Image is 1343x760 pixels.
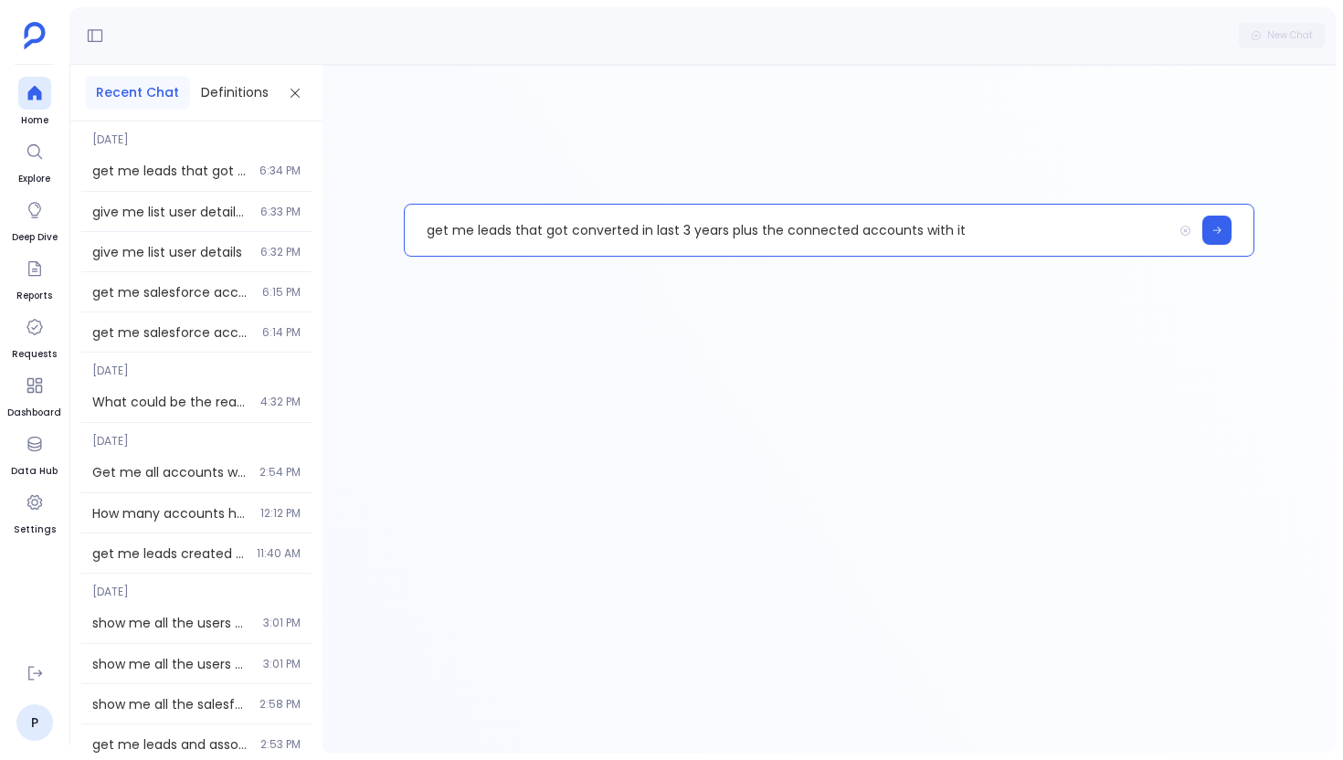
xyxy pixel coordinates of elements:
span: 2:58 PM [259,697,301,712]
span: 6:15 PM [262,285,301,300]
span: 11:40 AM [257,546,301,561]
a: Data Hub [11,427,58,479]
span: Requests [12,347,57,362]
button: Definitions [190,76,280,110]
a: Deep Dive [12,194,58,245]
span: show me all the users with billing city in Florida [92,655,252,673]
span: 6:14 PM [262,325,301,340]
span: show me all the users with billing city in Florida [92,614,252,632]
span: 6:33 PM [260,205,301,219]
span: get me leads that got converted in last 3 years plus the connected accounts with it [92,162,249,180]
span: Get me all accounts where csm is Sean [92,463,249,481]
span: Explore [18,172,51,186]
span: 6:34 PM [259,164,301,178]
span: get me leads created data and salesforce campaign members in a single table [92,544,246,563]
span: get me salesforce accounts when it is last updated and salesforce users account details [92,283,251,301]
span: Deep Dive [12,230,58,245]
span: get me leads and associated campaign details [92,735,249,754]
span: give me list user details [92,243,249,261]
a: Dashboard [7,369,61,420]
span: Settings [14,522,56,537]
span: Data Hub [11,464,58,479]
a: Explore [18,135,51,186]
span: [DATE] [81,574,312,599]
a: Requests [12,311,57,362]
p: get me leads that got converted in last 3 years plus the connected accounts with it [405,206,1172,254]
a: Reports [16,252,52,303]
span: 3:01 PM [263,616,301,630]
span: 3:01 PM [263,657,301,671]
span: How many accounts have atleast one open opportunity? [92,504,249,522]
span: 6:32 PM [260,245,301,259]
span: 12:12 PM [260,506,301,521]
span: 2:54 PM [259,465,301,480]
span: [DATE] [81,121,312,147]
span: give me list user details from salesforce accounts [92,203,249,221]
span: show me all the salesforce users for the last 2 years [92,695,249,713]
img: petavue logo [24,22,46,49]
button: Recent Chat [85,76,190,110]
span: Dashboard [7,406,61,420]
span: get me salesforce accounts when it is last updated [92,323,251,342]
span: Reports [16,289,52,303]
a: Home [18,77,51,128]
span: [DATE] [81,423,312,449]
span: What could be the reasons few accounts do not have contacts attached to it? [92,393,249,411]
a: P [16,704,53,741]
span: [DATE] [81,353,312,378]
a: Settings [14,486,56,537]
span: Home [18,113,51,128]
span: 4:32 PM [260,395,301,409]
span: 2:53 PM [260,737,301,752]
